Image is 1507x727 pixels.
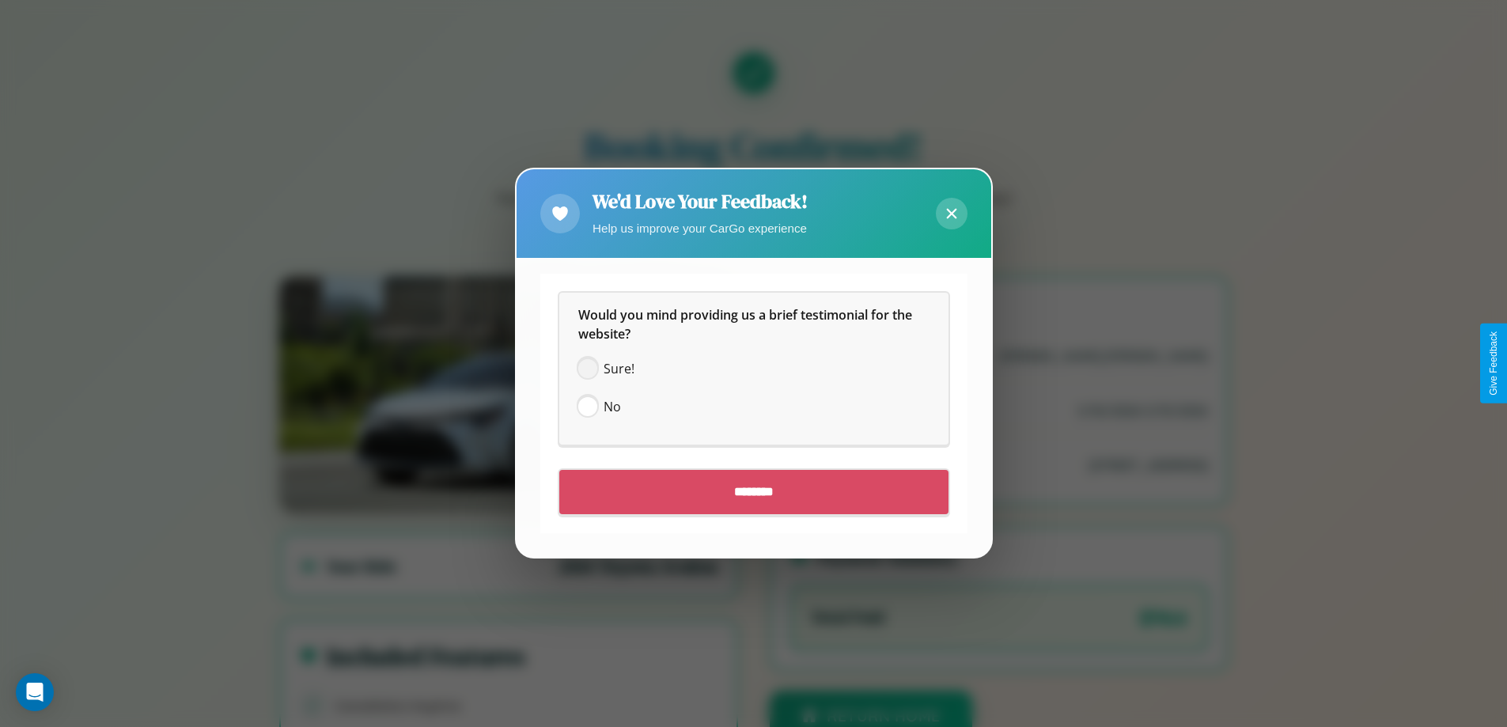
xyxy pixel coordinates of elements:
[593,188,808,214] h2: We'd Love Your Feedback!
[16,673,54,711] div: Open Intercom Messenger
[604,398,621,417] span: No
[604,360,634,379] span: Sure!
[578,307,915,343] span: Would you mind providing us a brief testimonial for the website?
[593,218,808,239] p: Help us improve your CarGo experience
[1488,331,1499,396] div: Give Feedback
